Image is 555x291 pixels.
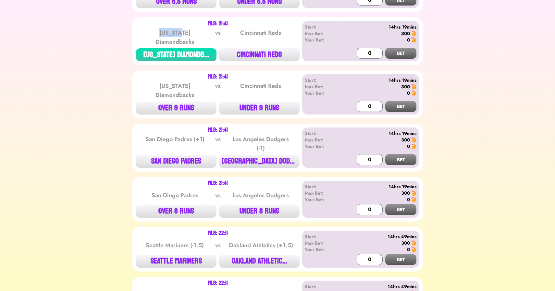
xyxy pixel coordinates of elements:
button: UNDER 9 RUNS [219,102,300,115]
button: BET [385,48,416,59]
div: Max Bet: [305,30,342,37]
div: MLB: 21:41 [208,21,228,26]
div: Your Bet: [305,37,342,43]
div: 0 [407,196,410,203]
button: OAKLAND ATHLETIC... [219,255,300,268]
img: 🍤 [411,197,416,202]
div: vs [214,28,222,46]
div: Your Bet: [305,143,342,150]
div: 0 [407,143,410,150]
div: Your Bet: [305,196,342,203]
div: Cincinnati Reds [228,81,293,100]
div: San Diego Padres (+1) [142,135,208,153]
div: Start: [305,77,342,83]
img: 🍤 [411,91,416,96]
div: vs [214,241,222,250]
img: 🍤 [411,190,416,196]
div: Max Bet: [305,137,342,143]
button: UNDER 8 RUNS [219,205,300,218]
div: Start: [305,233,342,240]
button: [GEOGRAPHIC_DATA] DODG... [219,155,300,168]
div: Your Bet: [305,90,342,96]
div: 0 [407,37,410,43]
button: OVER 8 RUNS [136,205,216,218]
div: 300 [401,240,410,246]
button: BET [385,254,416,265]
img: 🍤 [411,144,416,149]
button: BET [385,101,416,112]
div: Los Angeles Dodgers (-1) [228,135,293,153]
button: BET [385,154,416,165]
img: 🍤 [411,137,416,142]
div: 0 [407,246,410,253]
div: MLB: 21:41 [208,181,228,186]
div: MLB: 21:41 [208,74,228,79]
div: 14hrs 19mins [342,183,416,190]
div: 300 [401,137,410,143]
div: 14hrs 19mins [342,77,416,83]
div: Max Bet: [305,83,342,90]
div: [US_STATE] Diamondbacks [142,81,208,100]
div: Max Bet: [305,240,342,246]
div: vs [214,191,222,200]
img: 🍤 [411,37,416,42]
div: vs [214,81,222,100]
div: Cincinnati Reds [228,28,293,46]
button: OVER 9 RUNS [136,102,216,115]
div: 300 [401,83,410,90]
div: vs [214,135,222,153]
div: Max Bet: [305,190,342,196]
div: MLB: 21:41 [208,127,228,133]
div: 300 [401,190,410,196]
div: Start: [305,283,342,290]
div: MLB: 22:11 [208,231,228,236]
div: Start: [305,24,342,30]
div: Your Bet: [305,246,342,253]
div: Start: [305,130,342,137]
button: CINCINNATI REDS [219,48,300,61]
div: MLB: 22:11 [208,281,228,286]
div: Los Angeles Dodgers [228,191,293,200]
div: 14hrs 19mins [342,24,416,30]
div: [US_STATE] Diamondbacks [142,28,208,46]
div: Seattle Mariners (-1.5) [142,241,208,250]
div: 14hrs 49mins [342,283,416,290]
div: 0 [407,90,410,96]
div: Oakland Athletics (+1.5) [228,241,293,250]
div: San Diego Padres [142,191,208,200]
div: 300 [401,30,410,37]
div: 14hrs 49mins [342,233,416,240]
img: 🍤 [411,84,416,89]
button: BET [385,204,416,215]
img: 🍤 [411,247,416,252]
button: [US_STATE] DIAMONDB... [136,48,216,61]
button: SAN DIEGO PADRES [136,155,216,168]
img: 🍤 [411,31,416,36]
div: 14hrs 19mins [342,130,416,137]
div: Start: [305,183,342,190]
button: SEATTLE MARINERS [136,255,216,268]
img: 🍤 [411,240,416,246]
